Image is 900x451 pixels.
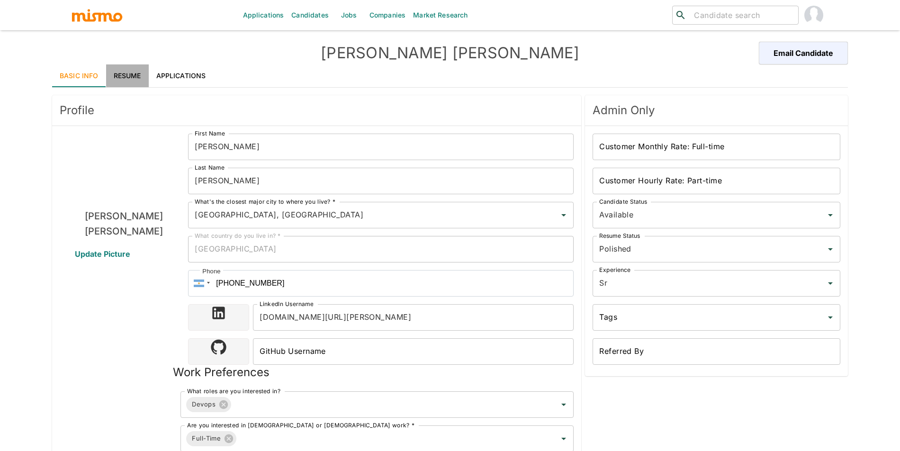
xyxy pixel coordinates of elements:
label: What country do you live in? * [195,232,281,240]
a: Basic Info [52,64,106,87]
span: Devops [186,399,221,410]
div: Devops [186,397,231,412]
span: Admin Only [593,103,840,118]
label: Are you interested in [DEMOGRAPHIC_DATA] or [DEMOGRAPHIC_DATA] work? * [187,421,414,429]
span: Update Picture [63,243,142,265]
a: Resume [106,64,149,87]
img: logo [71,8,123,22]
button: Open [557,208,570,222]
button: Open [557,398,570,411]
button: Open [557,432,570,445]
span: Profile [60,103,574,118]
button: Open [824,243,837,256]
h5: Work Preferences [173,365,270,380]
div: Argentina: + 54 [188,270,213,297]
input: Candidate search [690,9,794,22]
button: Open [824,277,837,290]
h6: [PERSON_NAME] [PERSON_NAME] [60,208,188,239]
input: 1 (702) 123-4567 [188,270,574,297]
label: What's the closest major city to where you live? * [195,198,335,206]
label: First Name [195,129,225,137]
label: Experience [599,266,630,274]
label: LinkedIn Username [260,300,314,308]
h4: [PERSON_NAME] [PERSON_NAME] [251,44,649,63]
button: Open [824,311,837,324]
div: Full-Time [186,431,236,446]
label: What roles are you interested in? [187,387,280,395]
label: Resume Status [599,232,640,240]
img: Moisés Sira J [89,134,160,205]
button: Open [824,208,837,222]
div: Phone [200,267,223,276]
label: Candidate Status [599,198,647,206]
img: Maria Lujan Ciommo [804,6,823,25]
span: Full-Time [186,433,226,444]
label: Last Name [195,163,225,171]
button: Email Candidate [759,42,848,64]
a: Applications [149,64,214,87]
